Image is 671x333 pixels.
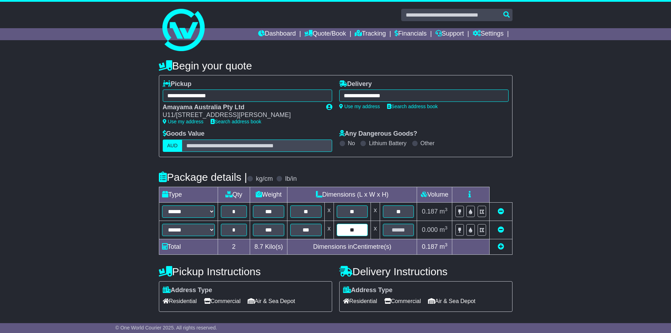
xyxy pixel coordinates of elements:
[422,208,438,215] span: 0.187
[339,104,380,109] a: Use my address
[394,28,427,40] a: Financials
[163,130,205,138] label: Goods Value
[287,187,417,202] td: Dimensions (L x W x H)
[163,140,182,152] label: AUD
[258,28,296,40] a: Dashboard
[285,175,297,183] label: lb/in
[384,296,421,307] span: Commercial
[445,225,448,230] sup: 3
[218,239,250,254] td: 2
[343,286,393,294] label: Address Type
[163,296,197,307] span: Residential
[473,28,504,40] a: Settings
[163,80,192,88] label: Pickup
[248,296,295,307] span: Air & Sea Depot
[498,243,504,250] a: Add new item
[159,60,512,72] h4: Begin your quote
[218,187,250,202] td: Qty
[371,221,380,239] td: x
[287,239,417,254] td: Dimensions in Centimetre(s)
[422,226,438,233] span: 0.000
[369,140,406,147] label: Lithium Battery
[417,187,452,202] td: Volume
[428,296,476,307] span: Air & Sea Depot
[250,239,287,254] td: Kilo(s)
[163,286,212,294] label: Address Type
[163,119,204,124] a: Use my address
[254,243,263,250] span: 8.7
[159,239,218,254] td: Total
[163,104,319,111] div: Amayama Australia Pty Ltd
[445,207,448,212] sup: 3
[250,187,287,202] td: Weight
[163,111,319,119] div: U11/[STREET_ADDRESS][PERSON_NAME]
[440,243,448,250] span: m
[159,266,332,277] h4: Pickup Instructions
[204,296,241,307] span: Commercial
[421,140,435,147] label: Other
[445,242,448,247] sup: 3
[339,130,417,138] label: Any Dangerous Goods?
[343,296,377,307] span: Residential
[324,221,334,239] td: x
[116,325,217,331] span: © One World Courier 2025. All rights reserved.
[371,202,380,221] td: x
[355,28,386,40] a: Tracking
[324,202,334,221] td: x
[159,187,218,202] td: Type
[211,119,261,124] a: Search address book
[422,243,438,250] span: 0.187
[440,208,448,215] span: m
[435,28,464,40] a: Support
[348,140,355,147] label: No
[339,266,512,277] h4: Delivery Instructions
[440,226,448,233] span: m
[498,208,504,215] a: Remove this item
[387,104,438,109] a: Search address book
[304,28,346,40] a: Quote/Book
[159,171,247,183] h4: Package details |
[339,80,372,88] label: Delivery
[256,175,273,183] label: kg/cm
[498,226,504,233] a: Remove this item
